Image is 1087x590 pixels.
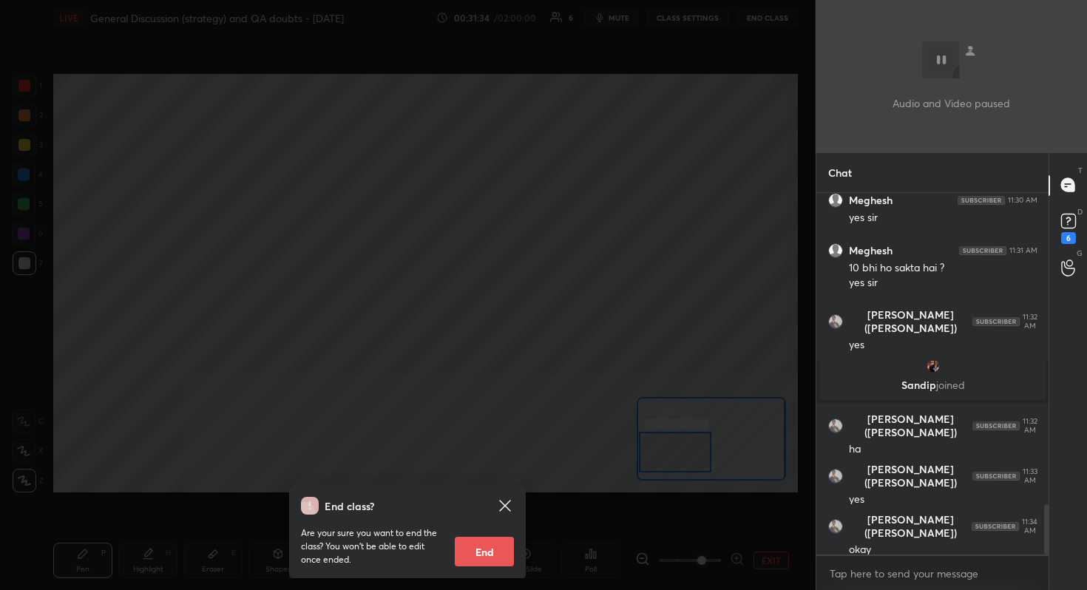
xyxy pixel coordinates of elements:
[829,379,1037,391] p: Sandip
[1077,206,1083,217] p: D
[972,317,1020,326] img: 4P8fHbbgJtejmAAAAAElFTkSuQmCC
[301,526,443,566] p: Are your sure you want to end the class? You won’t be able to edit once ended.
[1077,248,1083,259] p: G
[816,153,864,192] p: Chat
[849,413,972,439] h6: [PERSON_NAME]([PERSON_NAME])
[925,359,940,373] img: thumbnail.jpg
[1022,518,1037,535] div: 11:34 AM
[849,194,893,207] h6: Meghesh
[829,419,842,433] img: thumbnail.jpg
[849,338,1037,353] div: yes
[829,315,842,328] img: thumbnail.jpg
[849,211,1037,226] div: yes sir
[829,244,842,257] img: default.png
[1023,417,1037,435] div: 11:32 AM
[1008,196,1037,205] div: 11:30 AM
[849,463,972,489] h6: [PERSON_NAME]([PERSON_NAME])
[972,472,1020,481] img: 4P8fHbbgJtejmAAAAAElFTkSuQmCC
[829,469,842,483] img: thumbnail.jpg
[849,513,972,540] h6: [PERSON_NAME]([PERSON_NAME])
[958,196,1005,205] img: 4P8fHbbgJtejmAAAAAElFTkSuQmCC
[893,95,1010,111] p: Audio and Video paused
[455,537,514,566] button: End
[829,520,842,533] img: thumbnail.jpg
[849,308,972,335] h6: [PERSON_NAME]([PERSON_NAME])
[972,421,1020,430] img: 4P8fHbbgJtejmAAAAAElFTkSuQmCC
[849,442,1037,457] div: ha
[1023,467,1037,485] div: 11:33 AM
[849,543,1037,557] div: okay
[972,522,1019,531] img: 4P8fHbbgJtejmAAAAAElFTkSuQmCC
[816,193,1049,555] div: grid
[849,244,893,257] h6: Meghesh
[849,276,1037,291] div: yes sir
[325,498,374,514] h4: End class?
[1023,313,1037,330] div: 11:32 AM
[959,246,1006,255] img: 4P8fHbbgJtejmAAAAAElFTkSuQmCC
[1009,246,1037,255] div: 11:31 AM
[1061,232,1076,244] div: 6
[1078,165,1083,176] p: T
[829,194,842,207] img: default.png
[849,261,1037,276] div: 10 bhi ho sakta hai ?
[935,378,964,392] span: joined
[849,492,1037,507] div: yes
